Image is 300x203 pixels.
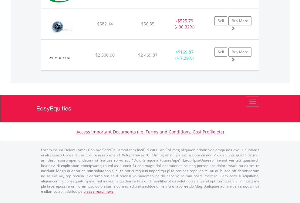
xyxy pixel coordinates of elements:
a: please read more: [83,189,114,194]
span: $2 300.00 [95,52,115,58]
div: + (+ 7.39%) [166,49,204,61]
span: $169.87 [178,49,194,55]
img: EQU.US.SPCE.png [44,16,79,38]
span: $582.14 [97,21,113,27]
a: Buy More [228,16,251,25]
span: $56.35 [141,21,154,27]
div: - (- 90.32%) [166,18,204,30]
img: EQU.US.XPEV.png [44,47,75,69]
a: Sell [214,47,227,57]
a: Buy More [228,47,251,57]
span: $2 469.87 [138,52,157,58]
a: Access Important Documents (i.e. Terms and Conditions, Cost Profile etc) [76,129,224,135]
a: Sell [214,16,227,25]
a: EasyEquities [36,95,264,122]
p: Lorem Ipsum Dolors (Ame) Con a/e SeddOeiusmod tem InciDiduntut Lab Etd mag aliquaen admin veniamq... [41,147,259,194]
span: $525.79 [177,18,193,24]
